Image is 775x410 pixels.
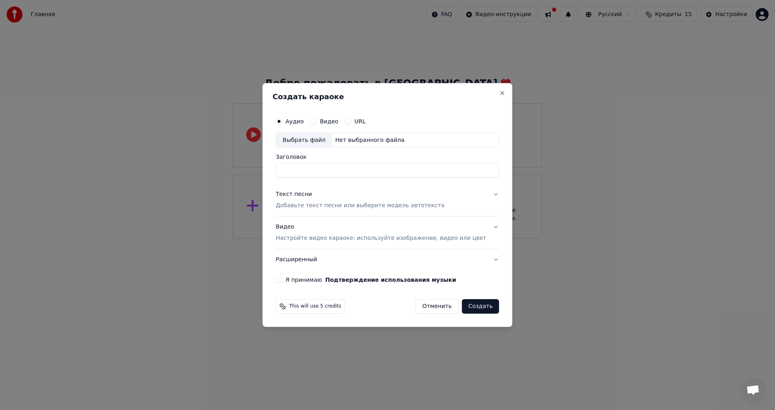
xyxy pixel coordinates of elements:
[276,133,332,148] div: Выбрать файл
[276,217,499,249] button: ВидеоНастройте видео караоке: используйте изображение, видео или цвет
[285,277,456,283] label: Я принимаю
[276,249,499,270] button: Расширенный
[276,223,486,243] div: Видео
[325,277,456,283] button: Я принимаю
[276,202,444,210] p: Добавьте текст песни или выберите модель автотекста
[462,299,499,314] button: Создать
[285,119,304,124] label: Аудио
[332,136,408,144] div: Нет выбранного файла
[320,119,338,124] label: Видео
[276,234,486,242] p: Настройте видео караоке: используйте изображение, видео или цвет
[415,299,459,314] button: Отменить
[276,191,312,199] div: Текст песни
[276,154,499,160] label: Заголовок
[272,93,502,100] h2: Создать караоке
[354,119,366,124] label: URL
[276,184,499,216] button: Текст песниДобавьте текст песни или выберите модель автотекста
[289,303,341,310] span: This will use 5 credits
